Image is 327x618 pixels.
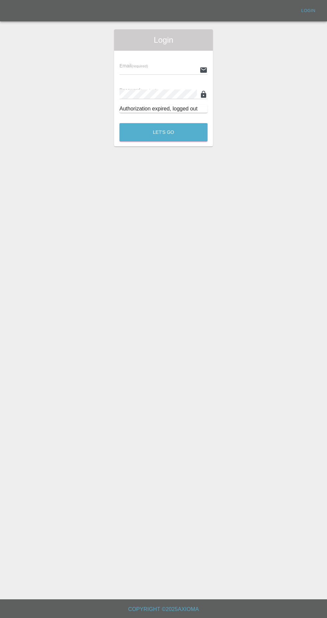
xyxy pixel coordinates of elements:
[119,63,148,68] span: Email
[119,35,208,45] span: Login
[119,87,157,93] span: Password
[298,6,319,16] a: Login
[140,88,157,92] small: (required)
[131,64,148,68] small: (required)
[119,123,208,141] button: Let's Go
[5,605,322,614] h6: Copyright © 2025 Axioma
[119,105,208,113] div: Authorization expired, logged out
